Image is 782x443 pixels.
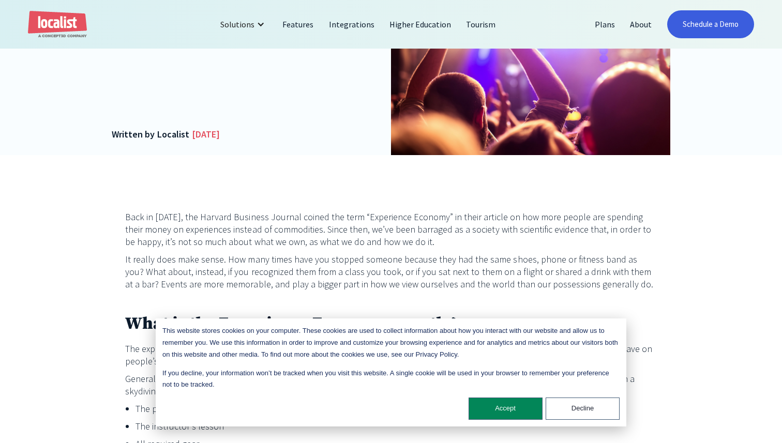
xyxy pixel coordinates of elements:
p: It really does make sense. How many times have you stopped someone because they had the same shoe... [125,253,657,291]
div: Written by [112,127,155,141]
div: Solutions [220,18,254,30]
li: The instructor’s lesson [136,420,657,433]
p: Generally speaking, you need a combination of goods or services to make an experience possible. F... [125,373,657,398]
div: Solutions [213,12,275,37]
a: About [623,12,659,37]
p: Back in [DATE], the Harvard Business Journal coined the term “Experience Economy” in their articl... [125,211,657,248]
button: Decline [546,398,620,420]
div: Cookie banner [156,318,626,426]
p: If you decline, your information won’t be tracked when you visit this website. A single cookie wi... [162,368,620,391]
a: Tourism [459,12,503,37]
a: home [28,11,87,38]
p: The experience economy is defined as “an economy in which many goods or services are sold by emph... [125,343,657,368]
h2: What is the Experience Economy, exactly? [125,313,657,335]
a: Plans [588,12,623,37]
div: Localist [157,127,189,141]
p: This website stores cookies on your computer. These cookies are used to collect information about... [162,325,620,360]
div: [DATE] [192,127,220,141]
p: ‍ [125,296,657,308]
button: Accept [469,398,543,420]
li: The pilot to transport you to a specific location and height [136,403,657,415]
a: Features [275,12,321,37]
a: Integrations [322,12,382,37]
a: Higher Education [382,12,459,37]
a: Schedule a Demo [667,10,754,38]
